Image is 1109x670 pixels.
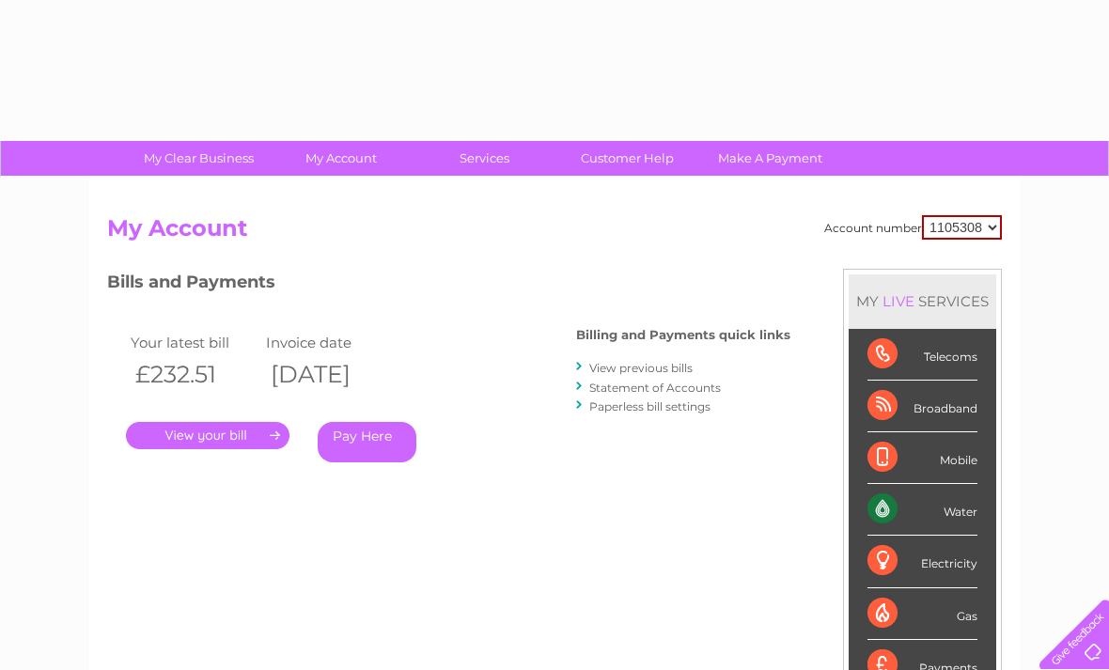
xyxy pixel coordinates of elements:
[576,328,790,342] h4: Billing and Payments quick links
[867,588,977,640] div: Gas
[126,330,261,355] td: Your latest bill
[261,330,397,355] td: Invoice date
[126,422,289,449] a: .
[849,274,996,328] div: MY SERVICES
[824,215,1002,240] div: Account number
[867,329,977,381] div: Telecoms
[107,215,1002,251] h2: My Account
[867,432,977,484] div: Mobile
[589,361,693,375] a: View previous bills
[867,484,977,536] div: Water
[264,141,419,176] a: My Account
[693,141,848,176] a: Make A Payment
[879,292,918,310] div: LIVE
[107,269,790,302] h3: Bills and Payments
[550,141,705,176] a: Customer Help
[126,355,261,394] th: £232.51
[261,355,397,394] th: [DATE]
[589,399,711,413] a: Paperless bill settings
[407,141,562,176] a: Services
[121,141,276,176] a: My Clear Business
[318,422,416,462] a: Pay Here
[589,381,721,395] a: Statement of Accounts
[867,381,977,432] div: Broadband
[867,536,977,587] div: Electricity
